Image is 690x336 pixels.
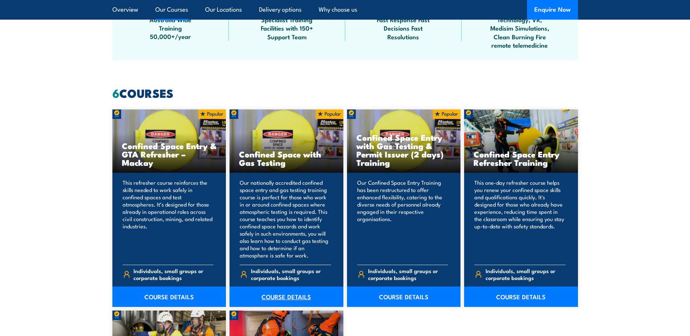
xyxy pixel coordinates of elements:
[356,133,451,167] h3: Confined Space Entry with Gas Testing & Permit Issuer (2 days) Training
[474,179,566,259] p: This one-day refresher course helps you renew your confined space skills and qualifications quick...
[239,150,334,167] h3: Confined Space with Gas Testing
[230,287,343,307] a: COURSE DETAILS
[487,15,553,49] span: Technology, VR, Medisim Simulations, Clean Burning Fire remote telemedicine
[371,15,436,41] span: Fast Response Fast Decisions Fast Resolutions
[251,267,331,281] span: Individuals, small groups or corporate bookings
[112,88,578,98] h2: COURSES
[122,141,217,167] h3: Confined Space Entry & GTA Refresher – Mackay
[240,179,331,259] p: Our nationally accredited confined space entry and gas testing training course is perfect for tho...
[254,15,320,41] span: Specialist Training Facilities with 150+ Support Team
[486,267,566,281] span: Individuals, small groups or corporate bookings
[138,15,203,41] span: Australia Wide Training 50,000+/year
[464,287,578,307] a: COURSE DETAILS
[123,179,214,259] p: This refresher course reinforces the skills needed to work safely in confined spaces and test atm...
[133,267,214,281] span: Individuals, small groups or corporate bookings
[474,150,569,167] h3: Confined Space Entry Refresher Training
[112,287,226,307] a: COURSE DETAILS
[357,179,448,259] p: Our Confined Space Entry Training has been restructured to offer enhanced flexibility, catering t...
[347,287,461,307] a: COURSE DETAILS
[368,267,448,281] span: Individuals, small groups or corporate bookings
[112,84,119,102] strong: 6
